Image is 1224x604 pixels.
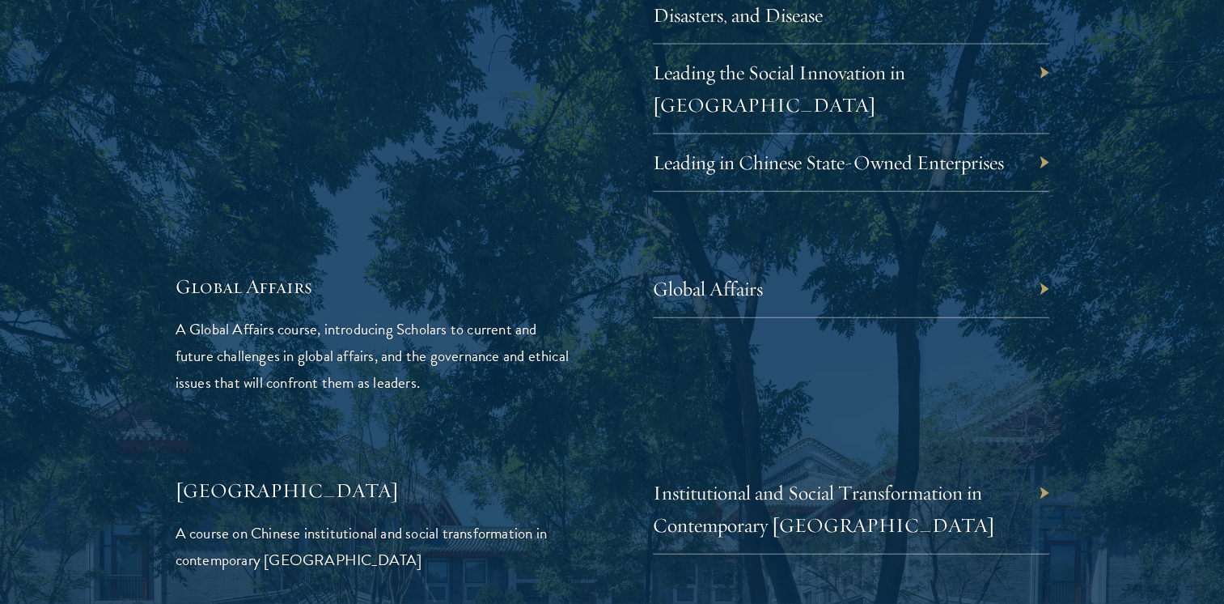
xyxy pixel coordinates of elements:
[653,276,763,301] a: Global Affairs
[653,480,995,538] a: Institutional and Social Transformation in Contemporary [GEOGRAPHIC_DATA]
[176,273,572,300] h5: Global Affairs
[653,150,1004,175] a: Leading in Chinese State-Owned Enterprises
[176,477,572,504] h5: [GEOGRAPHIC_DATA]
[176,520,572,573] p: A course on Chinese institutional and social transformation in contemporary [GEOGRAPHIC_DATA]
[176,316,572,396] p: A Global Affairs course, introducing Scholars to current and future challenges in global affairs,...
[653,60,905,117] a: Leading the Social Innovation in [GEOGRAPHIC_DATA]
